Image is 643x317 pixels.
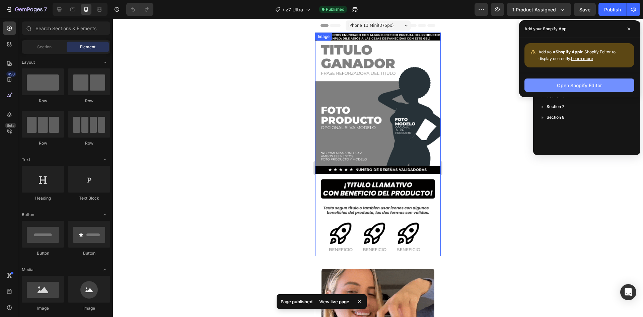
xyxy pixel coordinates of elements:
[507,3,571,16] button: 1 product assigned
[547,114,565,121] span: Section 8
[68,250,110,256] div: Button
[80,44,95,50] span: Element
[22,98,64,104] div: Row
[99,264,110,275] span: Toggle open
[620,284,636,300] div: Open Intercom Messenger
[281,298,312,305] p: Page published
[5,123,16,128] div: Beta
[68,140,110,146] div: Row
[547,103,564,110] span: Section 7
[22,305,64,311] div: Image
[22,267,33,273] span: Media
[22,212,34,218] span: Button
[315,19,441,317] iframe: Design area
[283,6,284,13] span: /
[539,49,616,61] span: Add your in Shopify Editor to display correctly.
[37,44,52,50] span: Section
[574,3,596,16] button: Save
[6,71,16,77] div: 450
[22,59,35,65] span: Layout
[604,6,621,13] div: Publish
[99,154,110,165] span: Toggle open
[556,49,580,54] strong: Shopify App
[326,6,344,12] span: Published
[579,7,590,12] span: Save
[99,209,110,220] span: Toggle open
[22,140,64,146] div: Row
[22,195,64,201] div: Heading
[22,250,64,256] div: Button
[126,3,153,16] div: Undo/Redo
[44,5,47,13] p: 7
[99,57,110,68] span: Toggle open
[22,157,30,163] span: Text
[524,78,634,92] button: Open Shopify Editor
[22,21,110,35] input: Search Sections & Elements
[68,195,110,201] div: Text Block
[286,6,303,13] span: z7 Ultra
[512,6,556,13] span: 1 product assigned
[571,55,593,62] button: Learn more
[598,3,627,16] button: Publish
[3,3,50,16] button: 7
[68,305,110,311] div: Image
[557,82,602,89] div: Open Shopify Editor
[524,25,566,32] p: Add your Shopify App
[315,297,353,306] div: View live page
[68,98,110,104] div: Row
